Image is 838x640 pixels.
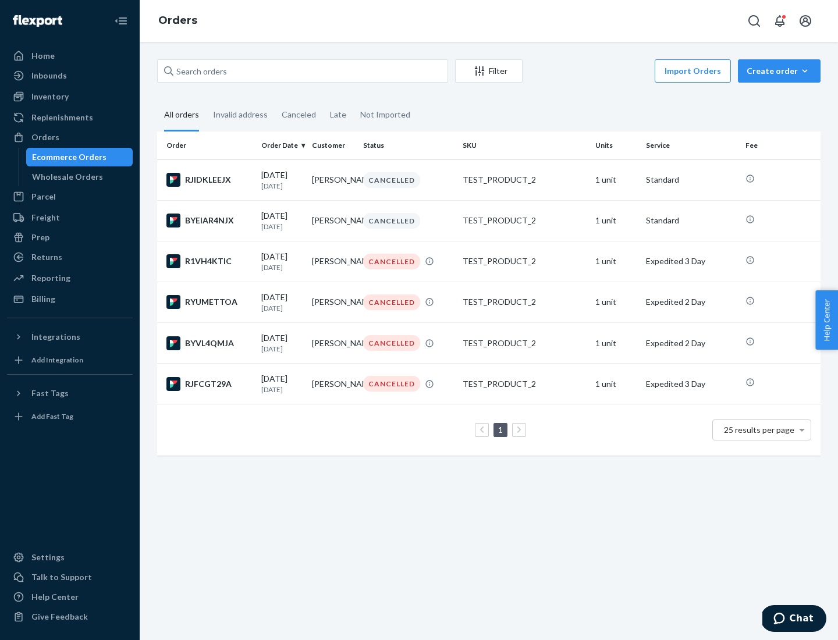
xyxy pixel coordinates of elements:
[747,65,812,77] div: Create order
[166,173,252,187] div: RJIDKLEEJX
[166,336,252,350] div: BYVL4QMJA
[261,251,303,272] div: [DATE]
[261,332,303,354] div: [DATE]
[307,200,358,241] td: [PERSON_NAME]
[743,9,766,33] button: Open Search Box
[738,59,821,83] button: Create order
[31,331,80,343] div: Integrations
[109,9,133,33] button: Close Navigation
[166,254,252,268] div: R1VH4KTIC
[655,59,731,83] button: Import Orders
[741,131,821,159] th: Fee
[282,99,316,130] div: Canceled
[463,215,586,226] div: TEST_PRODUCT_2
[13,15,62,27] img: Flexport logo
[31,272,70,284] div: Reporting
[7,248,133,266] a: Returns
[762,605,826,634] iframe: Opens a widget where you can chat to one of our agents
[31,591,79,603] div: Help Center
[307,241,358,282] td: [PERSON_NAME]
[31,232,49,243] div: Prep
[646,337,736,349] p: Expedited 2 Day
[312,140,353,150] div: Customer
[458,131,591,159] th: SKU
[794,9,817,33] button: Open account menu
[31,191,56,202] div: Parcel
[31,50,55,62] div: Home
[591,364,641,404] td: 1 unit
[261,262,303,272] p: [DATE]
[213,99,268,130] div: Invalid address
[26,148,133,166] a: Ecommerce Orders
[591,241,641,282] td: 1 unit
[358,131,458,159] th: Status
[7,290,133,308] a: Billing
[591,159,641,200] td: 1 unit
[360,99,410,130] div: Not Imported
[646,296,736,308] p: Expedited 2 Day
[31,611,88,623] div: Give Feedback
[261,169,303,191] div: [DATE]
[31,387,69,399] div: Fast Tags
[646,255,736,267] p: Expedited 3 Day
[815,290,838,350] button: Help Center
[591,131,641,159] th: Units
[149,4,207,38] ol: breadcrumbs
[166,295,252,309] div: RYUMETTOA
[496,425,505,435] a: Page 1 is your current page
[646,174,736,186] p: Standard
[31,212,60,223] div: Freight
[157,59,448,83] input: Search orders
[646,378,736,390] p: Expedited 3 Day
[307,282,358,322] td: [PERSON_NAME]
[463,378,586,390] div: TEST_PRODUCT_2
[166,377,252,391] div: RJFCGT29A
[646,215,736,226] p: Standard
[166,214,252,227] div: BYEIAR4NJX
[7,208,133,227] a: Freight
[363,172,420,188] div: CANCELLED
[31,355,83,365] div: Add Integration
[31,131,59,143] div: Orders
[157,131,257,159] th: Order
[7,87,133,106] a: Inventory
[591,282,641,322] td: 1 unit
[363,335,420,351] div: CANCELLED
[363,376,420,392] div: CANCELLED
[455,59,523,83] button: Filter
[31,70,67,81] div: Inbounds
[307,323,358,364] td: [PERSON_NAME]
[724,425,794,435] span: 25 results per page
[261,373,303,394] div: [DATE]
[261,222,303,232] p: [DATE]
[363,254,420,269] div: CANCELLED
[330,99,346,130] div: Late
[7,187,133,206] a: Parcel
[7,407,133,426] a: Add Fast Tag
[463,296,586,308] div: TEST_PRODUCT_2
[641,131,741,159] th: Service
[591,323,641,364] td: 1 unit
[158,14,197,27] a: Orders
[7,128,133,147] a: Orders
[456,65,522,77] div: Filter
[32,151,106,163] div: Ecommerce Orders
[363,213,420,229] div: CANCELLED
[261,303,303,313] p: [DATE]
[31,552,65,563] div: Settings
[463,255,586,267] div: TEST_PRODUCT_2
[261,181,303,191] p: [DATE]
[7,47,133,65] a: Home
[261,344,303,354] p: [DATE]
[26,168,133,186] a: Wholesale Orders
[463,337,586,349] div: TEST_PRODUCT_2
[7,607,133,626] button: Give Feedback
[164,99,199,131] div: All orders
[363,294,420,310] div: CANCELLED
[31,411,73,421] div: Add Fast Tag
[7,548,133,567] a: Settings
[32,171,103,183] div: Wholesale Orders
[31,293,55,305] div: Billing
